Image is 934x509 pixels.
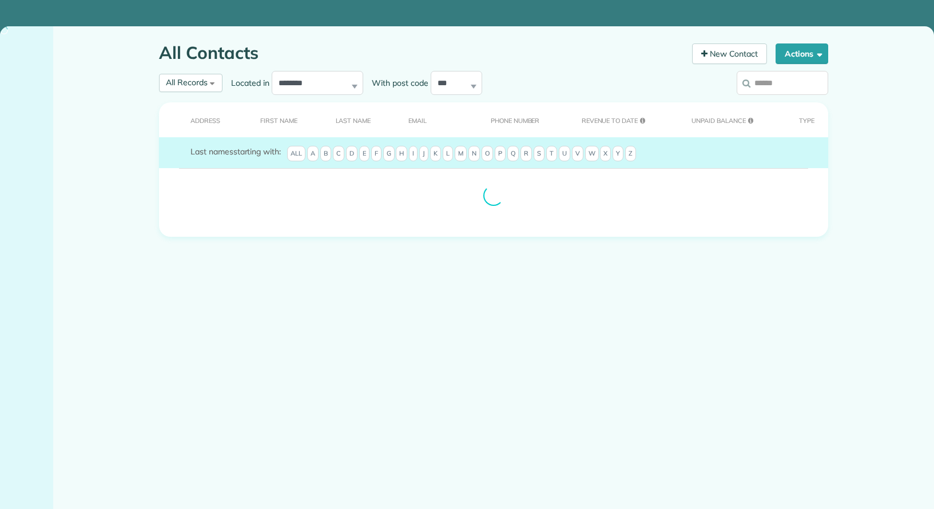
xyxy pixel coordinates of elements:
th: First Name [243,102,317,137]
th: Phone number [473,102,564,137]
span: C [333,146,344,162]
span: L [443,146,453,162]
span: Z [625,146,636,162]
span: E [359,146,369,162]
th: Unpaid Balance [674,102,781,137]
span: P [495,146,506,162]
span: H [396,146,407,162]
span: T [546,146,557,162]
th: Last Name [318,102,391,137]
span: K [430,146,441,162]
span: Q [507,146,519,162]
span: R [520,146,532,162]
span: B [320,146,331,162]
h1: All Contacts [159,43,683,62]
span: V [572,146,583,162]
span: Y [613,146,623,162]
span: X [600,146,611,162]
span: O [482,146,493,162]
span: All [287,146,305,162]
span: W [585,146,599,162]
th: Email [391,102,473,137]
a: New Contact [692,43,768,64]
label: starting with: [190,146,281,157]
th: Type [781,102,828,137]
span: A [307,146,319,162]
span: U [559,146,570,162]
span: Last names [190,146,233,157]
span: S [534,146,544,162]
button: Actions [776,43,828,64]
span: G [383,146,395,162]
span: I [409,146,418,162]
span: All Records [166,77,208,88]
span: D [346,146,357,162]
th: Address [159,102,243,137]
label: Located in [222,77,272,89]
th: Revenue to Date [564,102,674,137]
label: With post code [363,77,431,89]
span: N [468,146,480,162]
span: J [419,146,428,162]
span: M [455,146,467,162]
span: F [371,146,381,162]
